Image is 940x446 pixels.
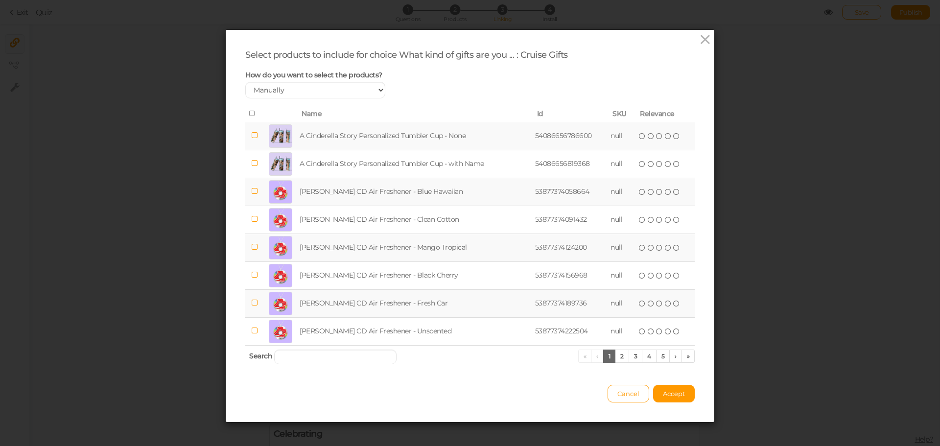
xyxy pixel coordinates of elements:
th: SKU [609,106,636,122]
td: A Cinderella Story Personalized Tumbler Cup - with Name [298,150,533,178]
td: [PERSON_NAME] CD Air Freshener - Blue Hawaiian [298,178,533,206]
span: Search [249,352,272,360]
button: Cancel [608,385,649,402]
td: null [609,178,636,206]
span: Id [537,109,543,118]
td: 53877374189736 [533,289,609,317]
td: null [609,261,636,289]
i: three [656,216,663,223]
td: null [609,122,636,150]
i: four [665,133,672,140]
div: Select products to include for choice What kind of gifts are you ... : Cruise Gifts [245,49,695,61]
td: 54086656786600 [533,122,609,150]
i: five [673,188,680,195]
td: null [609,206,636,234]
i: four [665,188,672,195]
i: five [673,328,680,335]
i: four [665,244,672,251]
span: Name [302,109,322,118]
i: two [648,216,655,223]
td: 53877374156968 [533,261,609,289]
i: two [648,244,655,251]
i: three [656,244,663,251]
i: four [665,328,672,335]
td: 53877374124200 [533,234,609,261]
i: four [665,300,672,307]
i: four [665,216,672,223]
i: five [673,161,680,167]
td: null [609,234,636,261]
td: 53877374058664 [533,178,609,206]
i: four [665,272,672,279]
i: two [648,188,655,195]
i: one [639,328,646,335]
i: three [656,328,663,335]
a: 3 [629,350,643,363]
i: four [665,161,672,167]
td: [PERSON_NAME] CD Air Freshener - Clean Cotton [298,206,533,234]
i: one [639,244,646,251]
a: 1 [603,350,616,363]
i: two [648,161,655,167]
i: five [673,216,680,223]
td: [PERSON_NAME] CD Air Freshener - Fresh Car [298,289,533,317]
span: Accept [663,390,685,398]
i: five [673,272,680,279]
th: Relevance [636,106,695,122]
tr: [PERSON_NAME] CD Air Freshener - Black Cherry 53877374156968 null [245,261,695,289]
i: one [639,161,646,167]
i: three [656,133,663,140]
span: Cancel [617,390,639,398]
a: 2 [615,350,629,363]
td: null [609,289,636,317]
i: five [673,300,680,307]
tr: [PERSON_NAME] CD Air Freshener - Unscented 53877374222504 null [245,317,695,345]
i: five [673,244,680,251]
i: one [639,133,646,140]
a: › [669,350,682,363]
td: [PERSON_NAME] CD Air Freshener - Black Cherry [298,261,533,289]
td: A Cinderella Story Personalized Tumbler Cup - None [298,122,533,150]
a: 5 [656,350,670,363]
a: » [681,350,695,363]
i: one [639,272,646,279]
i: two [648,272,655,279]
i: one [639,188,646,195]
td: null [609,317,636,345]
i: one [639,300,646,307]
i: two [648,133,655,140]
td: 53877374091432 [533,206,609,234]
td: [PERSON_NAME] CD Air Freshener - Mango Tropical [298,234,533,261]
tr: [PERSON_NAME] CD Air Freshener - Fresh Car 53877374189736 null [245,289,695,317]
i: three [656,300,663,307]
button: Accept [653,385,695,402]
i: two [648,300,655,307]
td: [PERSON_NAME] CD Air Freshener - Unscented [298,317,533,345]
i: two [648,328,655,335]
tr: [PERSON_NAME] CD Air Freshener - Blue Hawaiian 53877374058664 null [245,178,695,206]
tr: [PERSON_NAME] CD Air Freshener - Mango Tropical 53877374124200 null [245,234,695,261]
td: null [609,150,636,178]
tr: A Cinderella Story Personalized Tumbler Cup - with Name 54086656819368 null [245,150,695,178]
tr: [PERSON_NAME] CD Air Freshener - Clean Cotton 53877374091432 null [245,206,695,234]
span: How do you want to select the products? [245,70,382,79]
i: three [656,161,663,167]
tr: A Cinderella Story Personalized Tumbler Cup - None 54086656786600 null [245,122,695,150]
i: five [673,133,680,140]
a: 4 [642,350,657,363]
i: three [656,272,663,279]
i: three [656,188,663,195]
td: 53877374222504 [533,317,609,345]
i: one [639,216,646,223]
td: 54086656819368 [533,150,609,178]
